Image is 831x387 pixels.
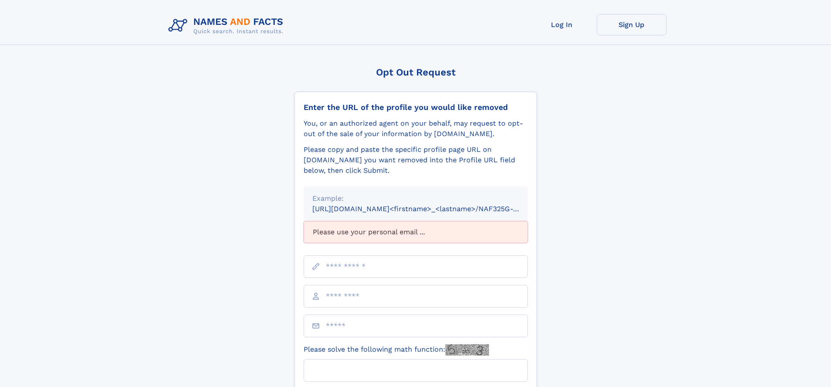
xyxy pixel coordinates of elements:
img: Logo Names and Facts [165,14,291,38]
div: Example: [312,193,519,204]
small: [URL][DOMAIN_NAME]<firstname>_<lastname>/NAF325G-xxxxxxxx [312,205,544,213]
a: Log In [527,14,597,35]
div: Opt Out Request [294,67,537,78]
div: Please use your personal email ... [304,221,528,243]
div: Please copy and paste the specific profile page URL on [DOMAIN_NAME] you want removed into the Pr... [304,144,528,176]
a: Sign Up [597,14,667,35]
label: Please solve the following math function: [304,344,489,356]
div: You, or an authorized agent on your behalf, may request to opt-out of the sale of your informatio... [304,118,528,139]
div: Enter the URL of the profile you would like removed [304,103,528,112]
